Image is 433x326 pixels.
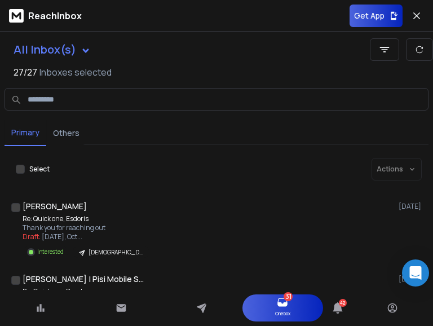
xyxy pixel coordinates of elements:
span: [DATE], Oct ... [42,232,82,241]
p: Re: Quick one, Esdoris [23,214,149,223]
h1: [PERSON_NAME] [23,201,87,212]
button: Primary [5,120,46,146]
span: 27 / 27 [14,65,37,79]
span: Draft: [23,232,41,241]
a: 31 [277,297,288,308]
div: Open Intercom Messenger [402,259,429,287]
p: Thank you for reaching out [23,223,149,232]
h1: [PERSON_NAME] | Pisi Mobile Services [23,274,147,285]
button: All Inbox(s) [5,38,100,61]
span: 31 [285,292,291,301]
p: [DATE] [399,202,424,211]
p: Onebox [275,308,290,319]
label: Select [29,165,50,174]
p: [DATE] [399,275,424,284]
p: Re: Quick one, Bandar [23,287,140,296]
p: ReachInbox [28,9,82,23]
p: Interested [37,248,64,256]
button: Others [46,121,86,146]
h3: Inboxes selected [39,65,112,79]
h1: All Inbox(s) [14,44,76,55]
span: 42 [339,299,347,307]
p: [DEMOGRAPHIC_DATA] Founders [89,248,143,257]
button: Get App [350,5,403,27]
